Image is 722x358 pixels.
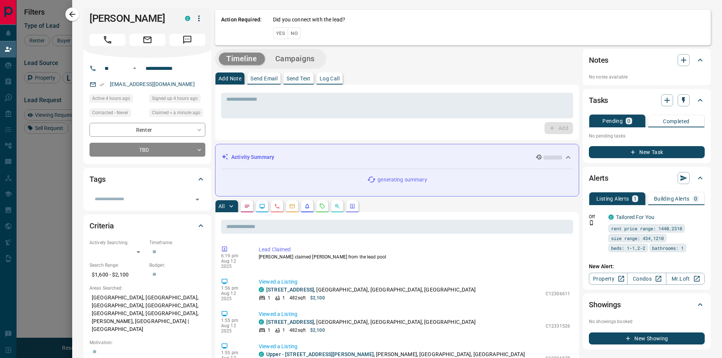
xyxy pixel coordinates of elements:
[192,194,203,205] button: Open
[268,53,322,65] button: Campaigns
[221,350,247,355] p: 1:55 pm
[611,225,682,232] span: rent price range: 1440,2310
[149,94,205,105] div: Tue Aug 12 2025
[130,64,139,73] button: Open
[250,76,278,81] p: Send Email
[266,286,476,294] p: , [GEOGRAPHIC_DATA], [GEOGRAPHIC_DATA], [GEOGRAPHIC_DATA]
[349,203,355,209] svg: Agent Actions
[319,203,325,209] svg: Requests
[589,169,705,187] div: Alerts
[221,291,247,301] p: Aug 12 2025
[219,53,265,65] button: Timeline
[89,217,205,235] div: Criteria
[92,109,128,116] span: Contacted - Never
[152,95,198,102] span: Signed up 4 hours ago
[221,253,247,258] p: 6:19 pm
[89,220,114,232] h2: Criteria
[694,196,697,201] p: 0
[589,296,705,314] div: Showings
[259,310,570,318] p: Viewed a Listing
[589,263,705,270] p: New Alert:
[289,203,295,209] svg: Emails
[310,295,325,301] p: $2,100
[589,51,705,69] div: Notes
[89,269,146,281] p: $1,600 - $2,100
[274,203,280,209] svg: Calls
[152,109,200,116] span: Claimed < a minute ago
[273,27,288,39] button: Yes
[89,123,205,137] div: Renter
[611,234,664,242] span: size range: 434,1210
[287,76,311,81] p: Send Text
[627,273,666,285] a: Condos
[266,318,476,326] p: , [GEOGRAPHIC_DATA], [GEOGRAPHIC_DATA], [GEOGRAPHIC_DATA]
[218,204,224,209] p: All
[602,118,623,124] p: Pending
[259,319,264,325] div: condos.ca
[231,153,274,161] p: Activity Summary
[221,323,247,334] p: Aug 12 2025
[290,327,306,334] p: 482 sqft
[149,109,205,119] div: Tue Aug 12 2025
[290,295,306,301] p: 482 sqft
[99,82,105,87] svg: Email Verified
[266,287,314,293] a: [STREET_ADDRESS]
[259,343,570,350] p: Viewed a Listing
[663,119,690,124] p: Completed
[627,118,630,124] p: 0
[634,196,637,201] p: 1
[221,318,247,323] p: 1:55 pm
[221,285,247,291] p: 1:56 pm
[244,203,250,209] svg: Notes
[89,339,205,346] p: Motivation:
[589,213,604,220] p: Off
[334,203,340,209] svg: Opportunities
[92,95,130,102] span: Active 4 hours ago
[266,351,374,357] a: Upper - [STREET_ADDRESS][PERSON_NAME]
[110,81,195,87] a: [EMAIL_ADDRESS][DOMAIN_NAME]
[259,278,570,286] p: Viewed a Listing
[259,246,570,254] p: Lead Claimed
[546,290,570,297] p: C12306611
[149,239,205,246] p: Timeframe:
[589,273,628,285] a: Property
[273,16,345,24] p: Did you connect with the lead?
[221,258,247,269] p: Aug 12 2025
[596,196,629,201] p: Listing Alerts
[611,244,645,252] span: beds: 1-1,2-2
[89,143,205,157] div: TBD
[89,262,146,269] p: Search Range:
[89,285,205,292] p: Areas Searched:
[589,299,621,311] h2: Showings
[310,327,325,334] p: $2,100
[129,34,165,46] span: Email
[304,203,310,209] svg: Listing Alerts
[589,220,594,225] svg: Push Notification Only
[259,203,265,209] svg: Lead Browsing Activity
[589,91,705,109] div: Tasks
[221,16,262,39] p: Action Required:
[221,150,573,164] div: Activity Summary
[652,244,684,252] span: bathrooms: 1
[169,34,205,46] span: Message
[89,173,105,185] h2: Tags
[378,176,427,184] p: generating summary
[268,295,270,301] p: 1
[589,318,705,325] p: No showings booked
[589,332,705,344] button: New Showing
[589,130,705,142] p: No pending tasks
[589,74,705,80] p: No notes available
[282,327,285,334] p: 1
[259,287,264,292] div: condos.ca
[89,292,205,335] p: [GEOGRAPHIC_DATA], [GEOGRAPHIC_DATA], [GEOGRAPHIC_DATA], [GEOGRAPHIC_DATA], [GEOGRAPHIC_DATA], [G...
[589,54,608,66] h2: Notes
[89,12,174,24] h1: [PERSON_NAME]
[149,262,205,269] p: Budget:
[89,34,126,46] span: Call
[282,295,285,301] p: 1
[218,76,241,81] p: Add Note
[288,27,301,39] button: No
[616,214,654,220] a: Tailored For You
[89,239,146,246] p: Actively Searching:
[666,273,705,285] a: Mr.Loft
